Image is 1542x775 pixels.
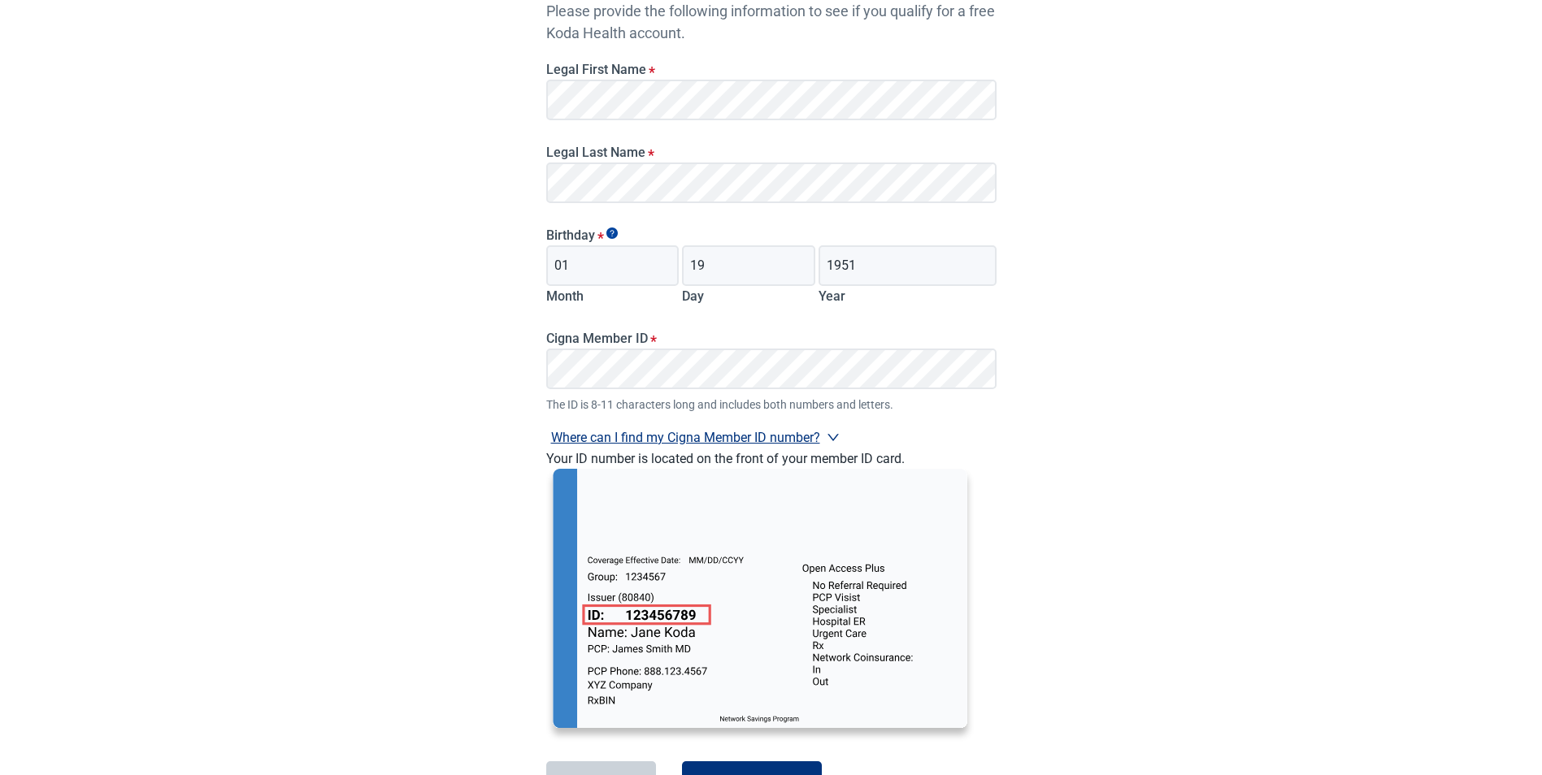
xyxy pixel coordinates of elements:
input: Birth day [682,245,815,286]
span: right [827,431,840,444]
span: The ID is 8-11 characters long and includes both numbers and letters. [546,396,997,413]
input: Birth year [819,245,996,286]
button: Where can I find my Cigna Member ID number? [546,426,845,448]
label: Day [682,288,704,304]
label: Year [819,288,845,304]
label: Legal Last Name [546,145,997,160]
label: Legal First Name [546,62,997,77]
label: Your ID number is located on the front of your member ID card. [546,451,905,466]
legend: Birthday [546,227,997,243]
input: Birth month [546,245,680,286]
label: Cigna Member ID [546,331,997,346]
label: Month [546,288,584,304]
span: Show tooltip [606,227,618,239]
img: Koda Health [546,469,974,742]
